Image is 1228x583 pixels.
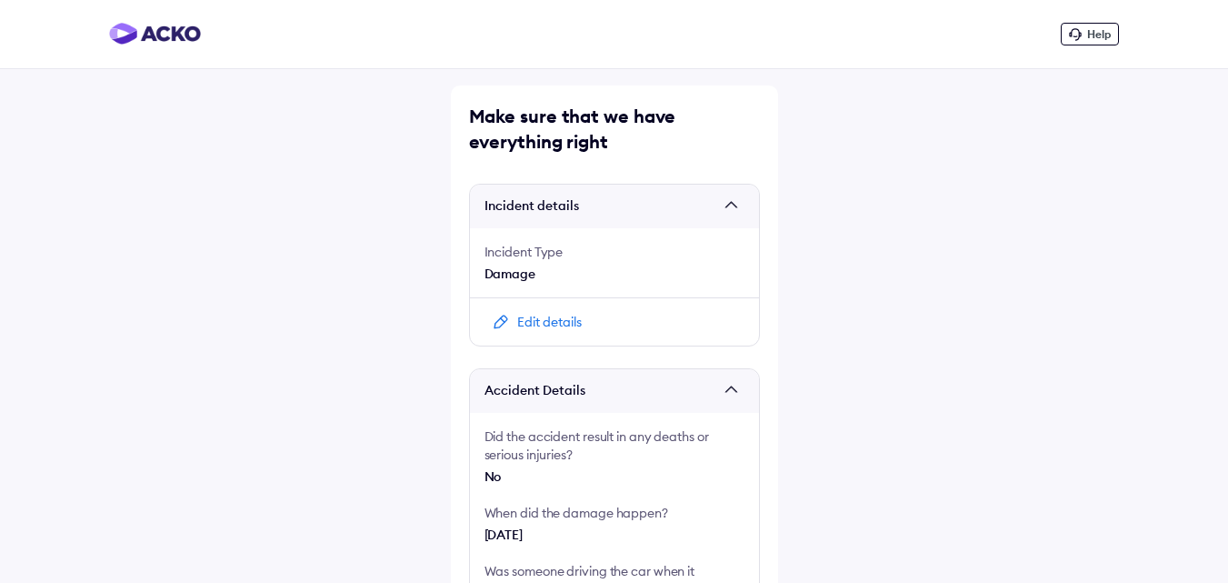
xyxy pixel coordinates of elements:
[517,313,582,331] div: Edit details
[484,504,744,522] div: When did the damage happen?
[484,265,744,283] div: Damage
[484,526,744,544] div: [DATE]
[484,427,744,464] div: Did the accident result in any deaths or serious injuries?
[484,197,717,216] span: Incident details
[1087,27,1111,41] span: Help
[484,382,717,400] span: Accident Details
[484,243,744,261] div: Incident Type
[484,467,744,486] div: No
[109,23,201,45] img: horizontal-gradient.png
[469,104,760,155] div: Make sure that we have everything right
